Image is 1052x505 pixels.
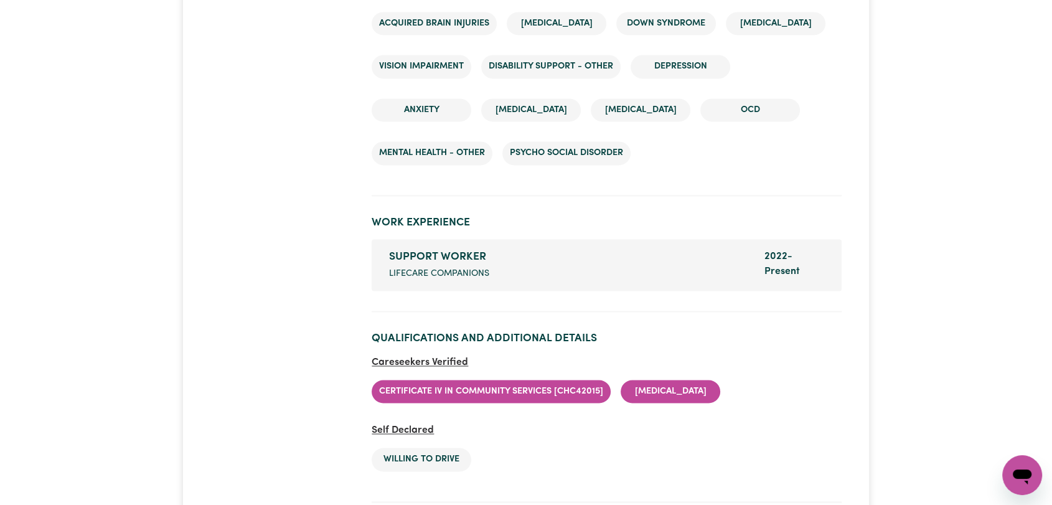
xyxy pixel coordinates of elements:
li: [MEDICAL_DATA] [591,98,690,122]
li: Mental Health - Other [372,141,492,165]
span: Self Declared [372,425,434,435]
li: Certificate IV in Community Services [CHC42015] [372,380,611,404]
li: [MEDICAL_DATA] [507,12,606,35]
li: [MEDICAL_DATA] [621,380,720,404]
li: Psycho social disorder [502,141,631,165]
div: SUPPORT WORKER [389,249,749,265]
iframe: Button to launch messaging window [1002,455,1042,495]
li: [MEDICAL_DATA] [726,12,825,35]
h2: Qualifications and Additional Details [372,332,842,345]
span: LIFECARE COMPANIONS [389,267,489,281]
h2: Work Experience [372,216,842,229]
li: Anxiety [372,98,471,122]
li: Down syndrome [616,12,716,35]
span: 2022 - Present [764,252,800,276]
li: [MEDICAL_DATA] [481,98,581,122]
li: Depression [631,55,730,78]
li: Vision impairment [372,55,471,78]
li: Acquired Brain Injuries [372,12,497,35]
li: Disability support - Other [481,55,621,78]
li: Willing to drive [372,448,471,471]
li: OCD [700,98,800,122]
span: Careseekers Verified [372,357,468,367]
